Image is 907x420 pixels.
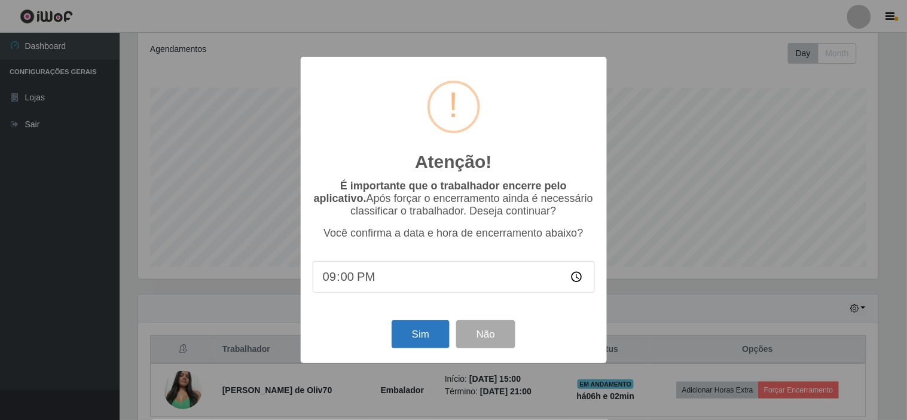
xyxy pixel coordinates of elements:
[415,151,491,173] h2: Atenção!
[314,180,567,204] b: É importante que o trabalhador encerre pelo aplicativo.
[456,320,515,348] button: Não
[313,227,595,240] p: Você confirma a data e hora de encerramento abaixo?
[392,320,450,348] button: Sim
[313,180,595,217] p: Após forçar o encerramento ainda é necessário classificar o trabalhador. Deseja continuar?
